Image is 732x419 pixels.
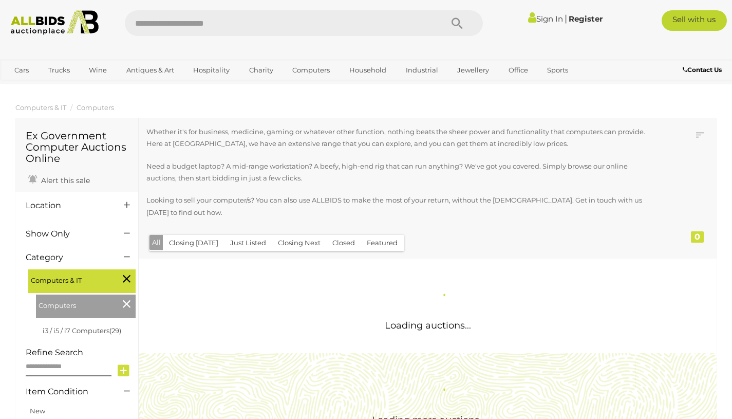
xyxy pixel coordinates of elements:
[149,235,163,250] button: All
[31,272,108,286] span: Computers & IT
[399,62,445,79] a: Industrial
[43,326,121,335] a: i3 / i5 / i7 Computers(29)
[8,62,35,79] a: Cars
[242,62,280,79] a: Charity
[361,235,404,251] button: Featured
[146,160,654,185] p: Need a budget laptop? A mid-range workstation? A beefy, high-end rig that can run anything? We've...
[186,62,236,79] a: Hospitality
[82,62,114,79] a: Wine
[662,10,727,31] a: Sell with us
[451,62,496,79] a: Jewellery
[26,172,92,187] a: Alert this sale
[39,176,90,185] span: Alert this sale
[691,231,704,243] div: 0
[683,66,722,74] b: Contact Us
[431,10,483,36] button: Search
[26,387,108,396] h4: Item Condition
[26,130,128,164] h1: Ex Government Computer Auctions Online
[26,348,136,357] h4: Refine Search
[109,326,121,335] span: (29)
[272,235,327,251] button: Closing Next
[26,229,108,239] h4: Show Only
[224,235,272,251] button: Just Listed
[6,10,104,35] img: Allbids.com.au
[565,13,567,24] span: |
[286,62,336,79] a: Computers
[120,62,181,79] a: Antiques & Art
[163,235,224,251] button: Closing [DATE]
[343,62,393,79] a: Household
[8,79,94,96] a: [GEOGRAPHIC_DATA]
[42,62,77,79] a: Trucks
[385,320,471,331] span: Loading auctions...
[540,62,575,79] a: Sports
[30,407,45,415] a: New
[39,297,116,312] span: Computers
[77,103,114,112] a: Computers
[326,235,361,251] button: Closed
[26,201,108,210] h4: Location
[146,126,654,150] p: Whether it's for business, medicine, gaming or whatever other function, nothing beats the sheer p...
[683,64,724,76] a: Contact Us
[528,14,563,24] a: Sign In
[15,103,66,112] a: Computers & IT
[502,62,535,79] a: Office
[146,194,654,218] p: Looking to sell your computer/s? You can also use ALLBIDS to make the most of your return, withou...
[26,253,108,262] h4: Category
[569,14,603,24] a: Register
